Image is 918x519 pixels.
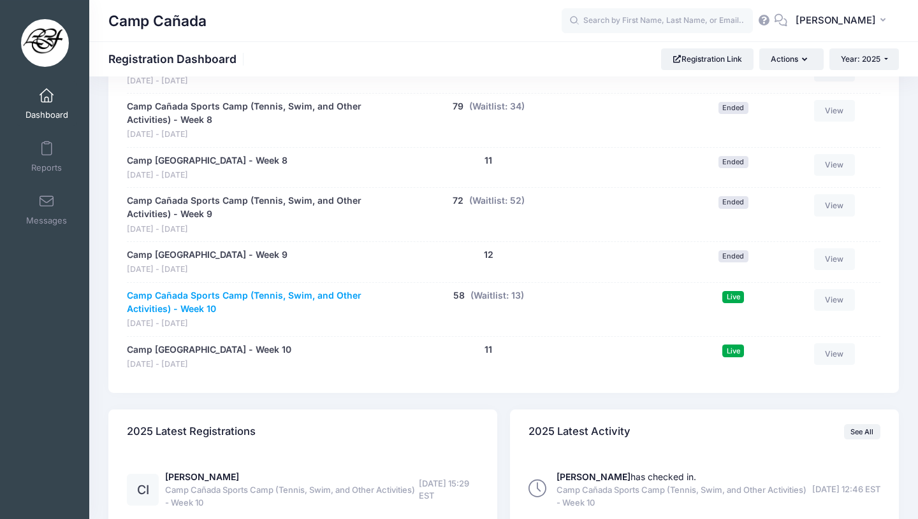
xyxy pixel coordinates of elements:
[562,8,753,34] input: Search by First Name, Last Name, or Email...
[17,187,77,232] a: Messages
[165,471,239,482] a: [PERSON_NAME]
[127,248,288,262] a: Camp [GEOGRAPHIC_DATA] - Week 9
[127,359,291,371] span: [DATE] - [DATE]
[557,471,630,482] strong: [PERSON_NAME]
[17,134,77,179] a: Reports
[127,100,392,127] a: Camp Cañada Sports Camp (Tennis, Swim, and Other Activities) - Week 8
[814,194,855,216] a: View
[718,102,748,114] span: Ended
[557,471,696,482] a: [PERSON_NAME]has checked in.
[484,343,492,357] button: 11
[814,289,855,311] a: View
[127,224,392,236] span: [DATE] - [DATE]
[127,154,288,167] a: Camp [GEOGRAPHIC_DATA] - Week 8
[528,414,630,450] h4: 2025 Latest Activity
[21,19,69,67] img: Camp Cañada
[127,194,392,221] a: Camp Cañada Sports Camp (Tennis, Swim, and Other Activities) - Week 9
[814,343,855,365] a: View
[127,264,288,276] span: [DATE] - [DATE]
[25,110,68,120] span: Dashboard
[127,75,287,87] span: [DATE] - [DATE]
[419,478,479,502] span: [DATE] 15:29 EST
[484,248,493,262] button: 12
[108,52,247,66] h1: Registration Dashboard
[814,100,855,122] a: View
[844,424,880,439] a: See All
[661,48,754,70] a: Registration Link
[557,484,808,509] span: Camp Cañada Sports Camp (Tennis, Swim, and Other Activities) - Week 10
[841,54,880,64] span: Year: 2025
[17,82,77,126] a: Dashboard
[127,474,159,506] div: CI
[453,289,465,302] button: 58
[722,345,744,357] span: Live
[787,6,899,36] button: [PERSON_NAME]
[26,215,67,226] span: Messages
[814,248,855,270] a: View
[812,483,880,496] span: [DATE] 12:46 EST
[127,129,392,141] span: [DATE] - [DATE]
[814,154,855,176] a: View
[127,485,159,496] a: CI
[127,318,392,330] span: [DATE] - [DATE]
[469,100,525,113] button: (Waitlist: 34)
[470,289,524,302] button: (Waitlist: 13)
[31,162,62,173] span: Reports
[718,156,748,168] span: Ended
[469,194,525,208] button: (Waitlist: 52)
[718,250,748,262] span: Ended
[453,100,463,113] button: 79
[108,6,207,36] h1: Camp Cañada
[127,289,392,316] a: Camp Cañada Sports Camp (Tennis, Swim, and Other Activities) - Week 10
[484,154,492,167] button: 11
[829,48,899,70] button: Year: 2025
[718,196,748,208] span: Ended
[453,194,463,208] button: 72
[127,343,291,357] a: Camp [GEOGRAPHIC_DATA] - Week 10
[759,48,823,70] button: Actions
[165,484,419,509] span: Camp Cañada Sports Camp (Tennis, Swim, and Other Activities) - Week 10
[796,13,876,27] span: [PERSON_NAME]
[722,291,744,303] span: Live
[127,169,288,181] span: [DATE] - [DATE]
[127,414,256,450] h4: 2025 Latest Registrations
